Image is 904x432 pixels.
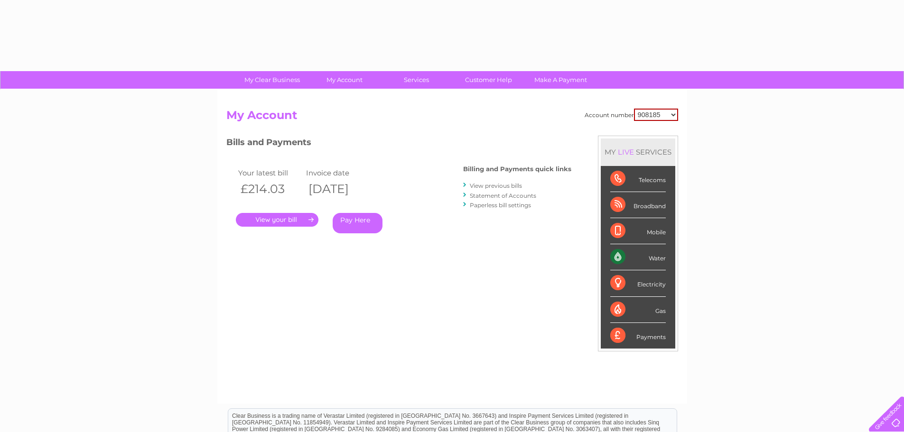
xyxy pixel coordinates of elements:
div: Electricity [610,270,666,296]
a: Make A Payment [522,71,600,89]
a: . [236,213,318,227]
a: Statement of Accounts [470,192,536,199]
a: My Clear Business [233,71,311,89]
div: LIVE [616,147,636,156]
div: Account number [585,109,678,121]
h4: Billing and Payments quick links [463,165,571,173]
th: [DATE] [304,179,372,199]
th: £214.03 [236,179,304,199]
a: View previous bills [470,182,522,189]
a: Customer Help [449,71,528,89]
a: My Account [305,71,383,89]
a: Pay Here [333,213,382,233]
div: Broadband [610,192,666,218]
div: Telecoms [610,166,666,192]
div: Payments [610,323,666,349]
div: MY SERVICES [601,138,675,165]
h3: Bills and Payments [226,136,571,152]
td: Invoice date [304,166,372,179]
td: Your latest bill [236,166,304,179]
h2: My Account [226,109,678,127]
div: Gas [610,297,666,323]
div: Mobile [610,218,666,244]
div: Water [610,244,666,270]
a: Services [377,71,456,89]
a: Paperless bill settings [470,202,531,209]
div: Clear Business is a trading name of Verastar Limited (registered in [GEOGRAPHIC_DATA] No. 3667643... [228,5,677,46]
